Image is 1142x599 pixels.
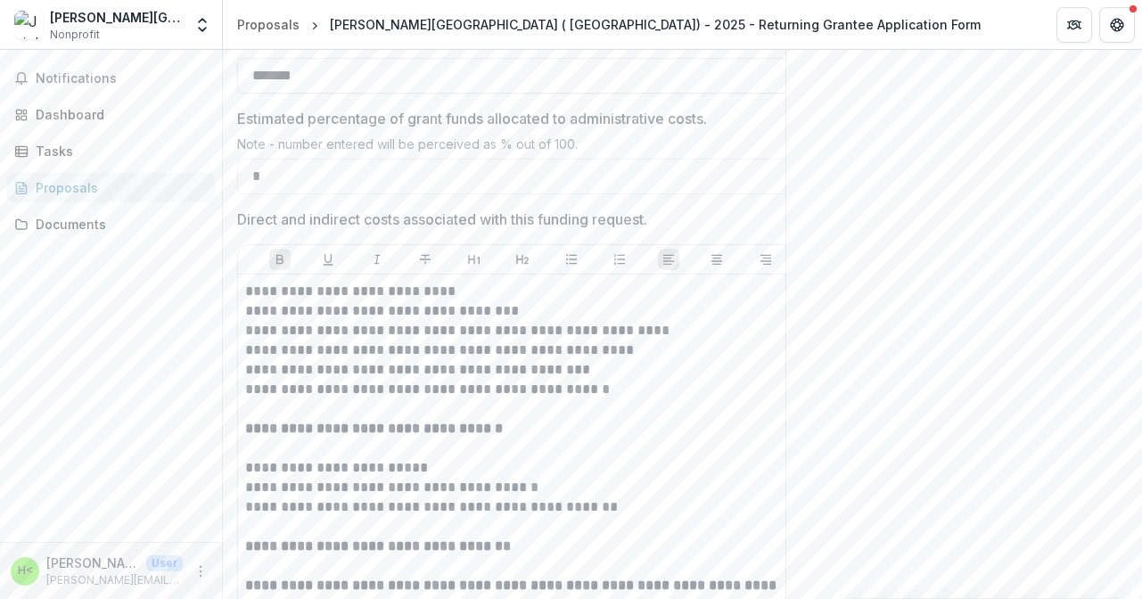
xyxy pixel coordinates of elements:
[658,249,679,270] button: Align Left
[330,15,981,34] div: [PERSON_NAME][GEOGRAPHIC_DATA] ( [GEOGRAPHIC_DATA]) - 2025 - Returning Grantee Application Form
[609,249,630,270] button: Ordered List
[755,249,776,270] button: Align Right
[18,565,33,577] div: heather askew <heather@jojosthailand.org>
[464,249,485,270] button: Heading 1
[237,108,707,129] p: Estimated percentage of grant funds allocated to administrative costs.
[415,249,436,270] button: Strike
[512,249,533,270] button: Heading 2
[50,27,100,43] span: Nonprofit
[7,173,215,202] a: Proposals
[706,249,727,270] button: Align Center
[14,11,43,39] img: Jojo's Sanctuary ( Northern Thailand)
[317,249,339,270] button: Underline
[269,249,291,270] button: Bold
[46,572,183,588] p: [PERSON_NAME][EMAIL_ADDRESS][DOMAIN_NAME]
[7,100,215,129] a: Dashboard
[1056,7,1092,43] button: Partners
[237,209,647,230] p: Direct and indirect costs associated with this funding request.
[36,142,201,160] div: Tasks
[146,555,183,571] p: User
[7,136,215,166] a: Tasks
[50,8,183,27] div: [PERSON_NAME][GEOGRAPHIC_DATA] ( [GEOGRAPHIC_DATA])
[36,105,201,124] div: Dashboard
[190,7,215,43] button: Open entity switcher
[190,561,211,582] button: More
[237,136,808,159] div: Note - number entered will be perceived as % out of 100.
[230,12,307,37] a: Proposals
[230,12,988,37] nav: breadcrumb
[561,249,582,270] button: Bullet List
[366,249,388,270] button: Italicize
[1099,7,1135,43] button: Get Help
[36,178,201,197] div: Proposals
[36,71,208,86] span: Notifications
[237,15,300,34] div: Proposals
[46,554,139,572] p: [PERSON_NAME] <[PERSON_NAME][EMAIL_ADDRESS][DOMAIN_NAME]>
[7,64,215,93] button: Notifications
[36,215,201,234] div: Documents
[7,209,215,239] a: Documents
